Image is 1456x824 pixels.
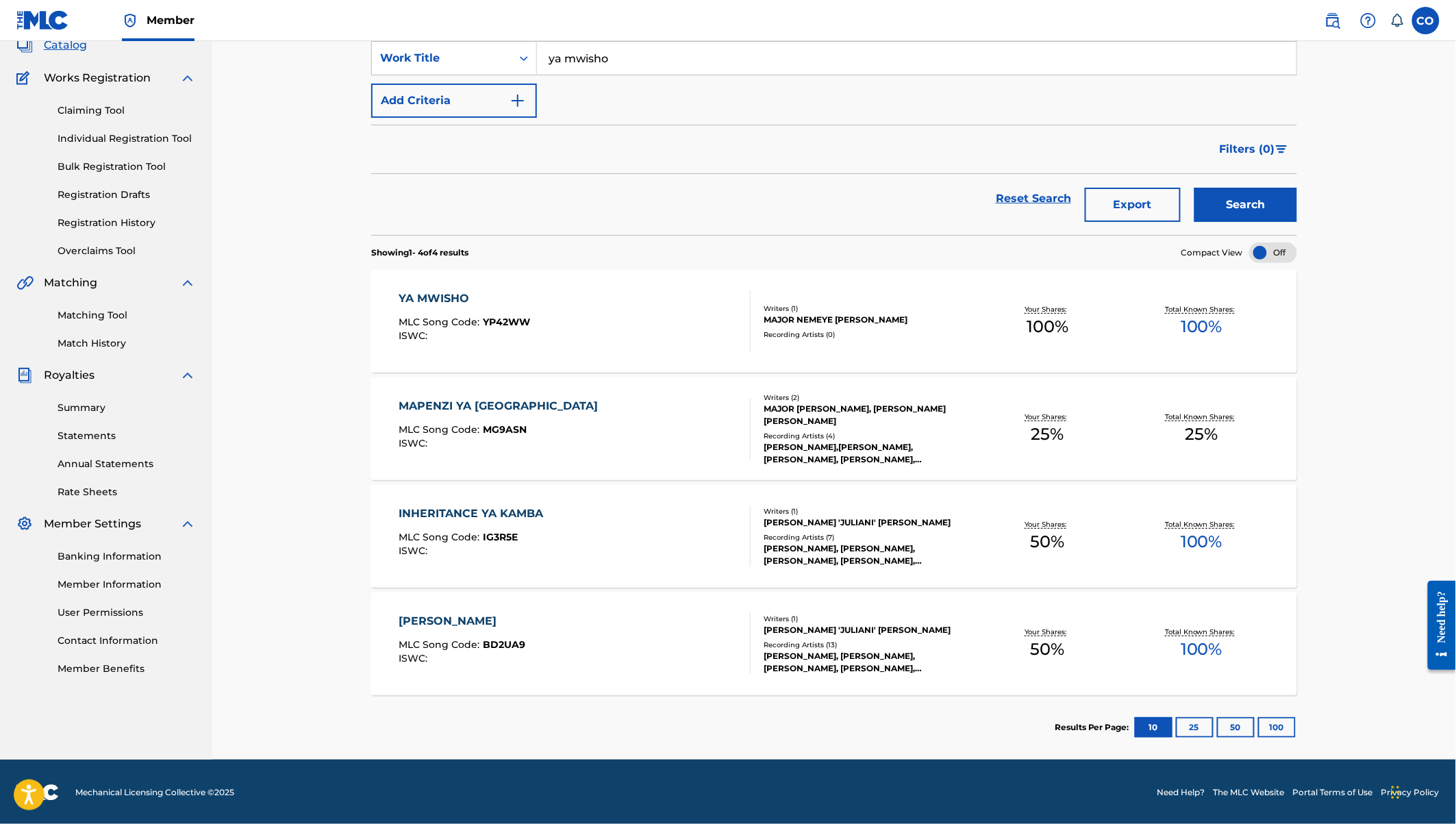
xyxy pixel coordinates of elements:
span: 100 % [1181,314,1222,339]
a: Matching Tool [58,308,196,323]
div: [PERSON_NAME], [PERSON_NAME], [PERSON_NAME], [PERSON_NAME], [PERSON_NAME] [764,542,970,567]
img: search [1325,12,1341,29]
button: Search [1194,188,1297,222]
img: Member Settings [16,516,33,532]
p: Your Shares: [1025,627,1070,637]
a: Registration Drafts [58,188,196,202]
span: IG3R5E [484,531,518,543]
a: User Permissions [58,605,196,620]
div: MAPENZI YA [GEOGRAPHIC_DATA] [399,398,605,414]
a: Bulk Registration Tool [58,160,196,174]
a: Individual Registration Tool [58,132,196,146]
button: Add Criteria [371,84,537,118]
span: 100 % [1027,314,1068,339]
div: Notifications [1390,14,1404,27]
button: 25 [1176,717,1214,738]
div: Help [1355,7,1382,34]
p: Showing 1 - 4 of 4 results [371,247,468,259]
div: Recording Artists ( 4 ) [764,431,970,441]
a: MAPENZI YA [GEOGRAPHIC_DATA]MLC Song Code:MG9ASNISWC:Writers (2)MAJOR [PERSON_NAME], [PERSON_NAME... [371,377,1297,480]
div: [PERSON_NAME] 'JULIANI' [PERSON_NAME] [764,624,970,636]
div: [PERSON_NAME] 'JULIANI' [PERSON_NAME] [764,516,970,529]
div: MAJOR NEMEYE [PERSON_NAME] [764,314,970,326]
span: MG9ASN [484,423,527,436]
a: Rate Sheets [58,485,196,499]
p: Total Known Shares: [1165,519,1238,529]
span: Royalties [44,367,95,384]
img: 9d2ae6d4665cec9f34b9.svg [510,92,526,109]
a: INHERITANCE YA KAMBAMLC Song Code:IG3R5EISWC:Writers (1)[PERSON_NAME] 'JULIANI' [PERSON_NAME]Reco... [371,485,1297,588]
span: ISWC : [399,652,431,664]
img: Royalties [16,367,33,384]
div: Recording Artists ( 13 ) [764,640,970,650]
p: Your Shares: [1025,304,1070,314]
div: Writers ( 1 ) [764,506,970,516]
img: Works Registration [16,70,34,86]
span: 100 % [1181,637,1222,662]
span: Mechanical Licensing Collective © 2025 [75,786,234,799]
div: Writers ( 1 ) [764,614,970,624]
p: Total Known Shares: [1165,412,1238,422]
a: CatalogCatalog [16,37,87,53]
span: Filters ( 0 ) [1220,141,1275,158]
span: MLC Song Code : [399,316,484,328]
div: [PERSON_NAME],[PERSON_NAME], [PERSON_NAME], [PERSON_NAME], [PERSON_NAME] [764,441,970,466]
iframe: Chat Widget [1388,758,1456,824]
a: Reset Search [989,184,1078,214]
span: 50 % [1031,529,1065,554]
p: Results Per Page: [1055,721,1133,734]
a: Contact Information [58,634,196,648]
span: MLC Song Code : [399,531,484,543]
p: Your Shares: [1025,519,1070,529]
p: Total Known Shares: [1165,304,1238,314]
img: help [1360,12,1377,29]
span: 100 % [1181,529,1222,554]
span: Matching [44,275,97,291]
button: 50 [1217,717,1255,738]
a: Portal Terms of Use [1293,786,1373,799]
span: Member Settings [44,516,141,532]
div: [PERSON_NAME], [PERSON_NAME], [PERSON_NAME], [PERSON_NAME],[PERSON_NAME], [PERSON_NAME] [764,650,970,675]
span: MLC Song Code : [399,638,484,651]
img: logo [16,784,59,801]
span: 25 % [1185,422,1218,447]
span: ISWC : [399,329,431,342]
a: Statements [58,429,196,443]
button: 100 [1258,717,1296,738]
img: expand [179,70,196,86]
div: Recording Artists ( 0 ) [764,329,970,340]
p: Your Shares: [1025,412,1070,422]
div: YA MWISHO [399,290,531,307]
a: Member Information [58,577,196,592]
div: Work Title [380,50,503,66]
div: Writers ( 1 ) [764,303,970,314]
span: ISWC : [399,437,431,449]
span: BD2UA9 [484,638,526,651]
span: Compact View [1181,247,1243,259]
a: Member Benefits [58,662,196,676]
div: MAJOR [PERSON_NAME], [PERSON_NAME] [PERSON_NAME] [764,403,970,427]
a: Summary [58,401,196,415]
a: The MLC Website [1214,786,1285,799]
a: Overclaims Tool [58,244,196,258]
a: Privacy Policy [1381,786,1440,799]
div: Drag [1392,772,1400,813]
a: [PERSON_NAME]MLC Song Code:BD2UA9ISWC:Writers (1)[PERSON_NAME] 'JULIANI' [PERSON_NAME]Recording A... [371,592,1297,695]
p: Total Known Shares: [1165,627,1238,637]
div: Writers ( 2 ) [764,392,970,403]
a: Match History [58,336,196,351]
a: Claiming Tool [58,103,196,118]
span: Works Registration [44,70,151,86]
img: Catalog [16,37,33,53]
div: User Menu [1412,7,1440,34]
div: Recording Artists ( 7 ) [764,532,970,542]
span: Catalog [44,37,87,53]
span: MLC Song Code : [399,423,484,436]
form: Search Form [371,41,1297,235]
img: expand [179,367,196,384]
button: Export [1085,188,1181,222]
span: 25 % [1031,422,1064,447]
a: YA MWISHOMLC Song Code:YP42WWISWC:Writers (1)MAJOR NEMEYE [PERSON_NAME]Recording Artists (0)Your ... [371,270,1297,373]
